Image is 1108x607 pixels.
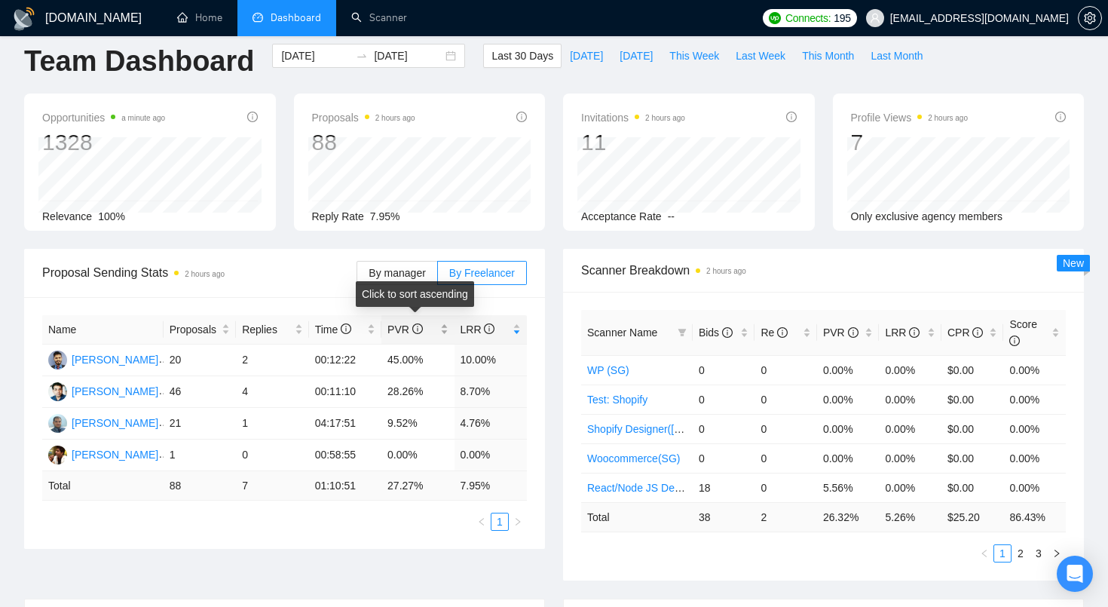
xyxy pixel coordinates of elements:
span: right [1052,549,1061,558]
input: End date [374,48,442,64]
td: 0.00% [1003,355,1066,385]
td: 0 [693,385,755,414]
span: setting [1079,12,1101,24]
span: Opportunities [42,109,165,127]
span: 7.95% [370,210,400,222]
td: 0.00% [1003,473,1066,502]
li: Previous Page [473,513,491,531]
span: Score [1009,318,1037,347]
li: 1 [993,544,1012,563]
td: 04:17:51 [309,408,381,440]
div: 7 [851,128,969,157]
button: This Month [794,44,862,68]
span: Bids [699,326,733,339]
span: Only exclusive agency members [851,210,1003,222]
span: Invitations [581,109,685,127]
span: filter [675,321,690,344]
span: Proposal Sending Stats [42,263,357,282]
td: 0.00% [1003,443,1066,473]
td: $0.00 [941,414,1004,443]
input: Start date [281,48,350,64]
button: left [975,544,993,563]
time: 2 hours ago [375,114,415,122]
a: React/Node JS Developer (HR) [587,482,734,494]
time: 2 hours ago [928,114,968,122]
span: info-circle [484,323,494,334]
td: 88 [164,471,236,501]
td: 0 [236,440,308,471]
td: 2 [754,502,817,532]
td: 7 [236,471,308,501]
span: Scanner Breakdown [581,261,1066,280]
span: info-circle [909,327,920,338]
span: CPR [947,326,983,339]
td: 5.56% [817,473,880,502]
td: 4.76% [455,408,528,440]
td: 0 [693,355,755,385]
li: 2 [1012,544,1030,563]
td: 38 [693,502,755,532]
td: 7.95 % [455,471,528,501]
a: WP (SG) [587,364,629,376]
div: 11 [581,128,685,157]
button: [DATE] [562,44,611,68]
td: 1 [164,440,236,471]
th: Proposals [164,315,236,345]
span: Proposals [170,321,219,338]
td: 5.26 % [879,502,941,532]
td: $ 25.20 [941,502,1004,532]
a: setting [1078,12,1102,24]
td: 27.27 % [381,471,454,501]
span: info-circle [786,112,797,122]
span: swap-right [356,50,368,62]
a: RR[PERSON_NAME] [48,448,158,460]
span: dashboard [253,12,263,23]
a: 3 [1030,545,1047,562]
img: logo [12,7,36,31]
td: 0.00% [817,414,880,443]
span: [DATE] [570,48,603,64]
span: LRR [885,326,920,339]
td: 0 [754,355,817,385]
span: PVR [387,323,423,336]
span: info-circle [412,323,423,334]
td: 2 [236,345,308,376]
button: Last Week [727,44,794,68]
td: 0 [754,385,817,414]
td: Total [581,502,693,532]
td: 86.43 % [1003,502,1066,532]
span: user [870,13,880,23]
a: searchScanner [351,11,407,24]
span: Connects: [785,10,831,26]
a: Test: Shopify [587,394,647,406]
span: Replies [242,321,291,338]
td: 9.52% [381,408,454,440]
span: Proposals [312,109,415,127]
span: PVR [823,326,859,339]
span: 100% [98,210,125,222]
span: This Week [669,48,719,64]
span: 195 [834,10,850,26]
span: Last Month [871,48,923,64]
span: Re [761,326,788,339]
button: right [509,513,527,531]
span: Acceptance Rate [581,210,662,222]
div: Click to sort ascending [356,281,474,307]
td: 1 [236,408,308,440]
button: left [473,513,491,531]
div: 1328 [42,128,165,157]
td: Total [42,471,164,501]
span: left [980,549,989,558]
td: 00:12:22 [309,345,381,376]
li: Next Page [1048,544,1066,563]
td: 0.00% [879,414,941,443]
th: Replies [236,315,308,345]
span: New [1063,257,1084,269]
li: 3 [1030,544,1048,563]
div: [PERSON_NAME] [72,446,158,463]
td: 0.00% [817,385,880,414]
a: Woocommerce(SG) [587,452,680,464]
td: 0 [754,443,817,473]
td: 01:10:51 [309,471,381,501]
a: TM[PERSON_NAME] [48,353,158,365]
